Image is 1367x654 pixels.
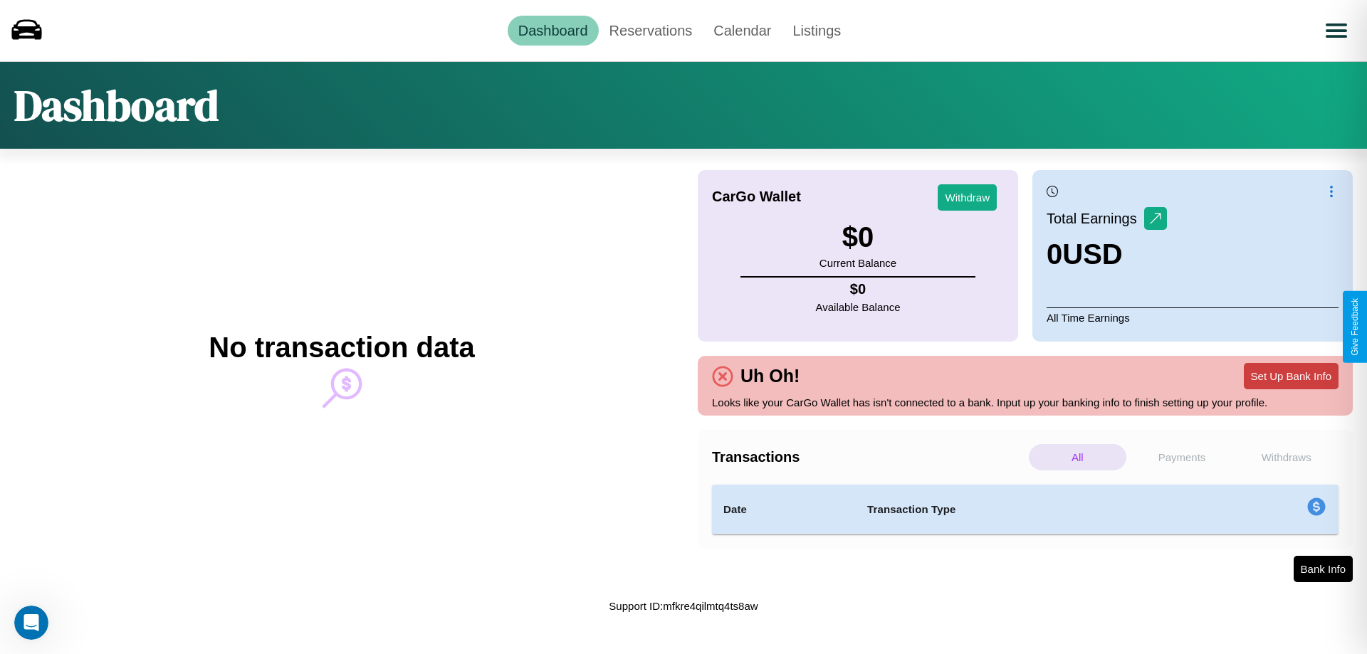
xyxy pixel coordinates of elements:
[782,16,852,46] a: Listings
[712,485,1339,534] table: simple table
[1029,444,1126,470] p: All
[209,332,474,364] h2: No transaction data
[1047,206,1144,231] p: Total Earnings
[816,297,901,317] p: Available Balance
[609,596,758,616] p: Support ID: mfkre4qilmtq4ts8aw
[599,16,703,46] a: Reservations
[712,189,801,205] h4: CarGo Wallet
[1316,11,1356,51] button: Open menu
[1047,238,1167,270] h3: 0 USD
[1350,298,1360,356] div: Give Feedback
[723,501,844,518] h4: Date
[703,16,782,46] a: Calendar
[867,501,1190,518] h4: Transaction Type
[14,606,48,640] iframe: Intercom live chat
[733,366,807,386] h4: Uh Oh!
[816,281,901,297] h4: $ 0
[819,253,896,273] p: Current Balance
[1244,363,1339,389] button: Set Up Bank Info
[1133,444,1231,470] p: Payments
[1237,444,1335,470] p: Withdraws
[1294,556,1353,582] button: Bank Info
[712,449,1025,465] h4: Transactions
[819,221,896,253] h3: $ 0
[508,16,599,46] a: Dashboard
[1047,307,1339,327] p: All Time Earnings
[14,76,219,135] h1: Dashboard
[938,184,997,211] button: Withdraw
[712,393,1339,412] p: Looks like your CarGo Wallet has isn't connected to a bank. Input up your banking info to finish ...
